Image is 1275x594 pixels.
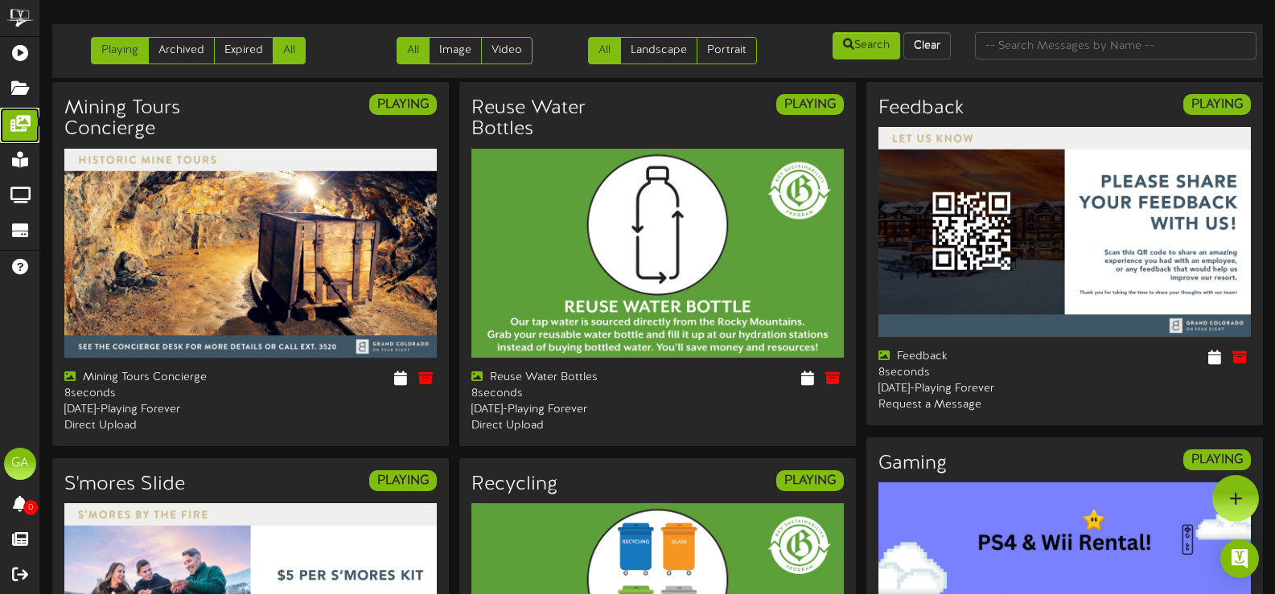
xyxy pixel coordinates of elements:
a: All [273,37,306,64]
h3: Feedback [878,98,964,119]
strong: PLAYING [377,473,429,488]
span: 0 [23,500,38,515]
div: Direct Upload [64,418,239,434]
div: 8 seconds [471,386,646,402]
h3: Gaming [878,453,947,474]
div: Mining Tours Concierge [64,370,239,386]
div: [DATE] - Playing Forever [64,402,239,418]
img: ed33e31d-afe8-4421-b2c2-cd406197abc6.jpg [878,127,1251,337]
a: All [397,37,430,64]
button: Search [833,32,900,59]
a: Portrait [697,37,757,64]
a: Expired [214,37,274,64]
strong: PLAYING [784,97,836,112]
h3: Recycling [471,474,557,495]
div: [DATE] - Playing Forever [878,381,1053,397]
div: 8 seconds [878,365,1053,381]
div: Direct Upload [471,418,646,434]
h3: S'mores Slide [64,474,185,495]
a: Archived [148,37,215,64]
a: Playing [91,37,149,64]
div: 8 seconds [64,386,239,402]
a: All [588,37,621,64]
strong: PLAYING [1191,453,1243,467]
h3: Reuse Water Bottles [471,98,646,141]
input: -- Search Messages by Name -- [975,32,1256,59]
button: Clear [903,32,951,59]
div: Open Intercom Messenger [1220,539,1259,578]
div: [DATE] - Playing Forever [471,402,646,418]
strong: PLAYING [784,473,836,488]
img: 8c72e0a8-14fb-4460-a53b-c55678553d7agc8_digital_19_concierge-6.jpg [64,149,437,358]
a: Video [481,37,533,64]
div: Reuse Water Bottles [471,370,646,386]
h3: Mining Tours Concierge [64,98,239,141]
div: Request a Message [878,397,1053,413]
img: d1c3ded4-1b5d-44cc-a534-c9b7fee952f6sustainable_resorts_digital_23-4.jpg [471,149,844,358]
div: Feedback [878,349,1053,365]
strong: PLAYING [377,97,429,112]
a: Landscape [620,37,697,64]
a: Image [429,37,482,64]
div: GA [4,448,36,480]
strong: PLAYING [1191,97,1243,112]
